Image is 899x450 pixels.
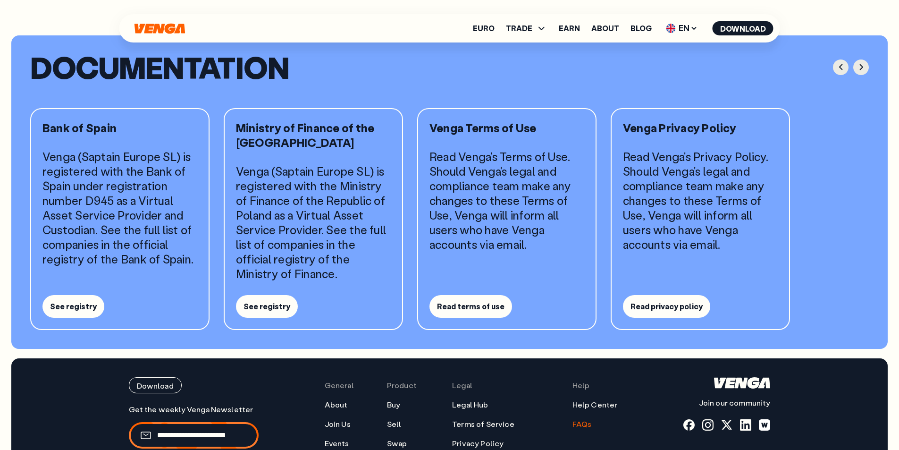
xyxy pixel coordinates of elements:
[721,419,732,431] a: x
[666,24,676,33] img: flag-uk
[30,54,288,80] h3: Documentation
[236,164,391,281] p: Venga (Saptain Europe SL) is registered with the Ministry of Finance of the Republic of Poland as...
[236,120,391,150] h5: Ministry of Finance of the [GEOGRAPHIC_DATA]
[572,381,590,391] span: Help
[630,25,652,32] a: Blog
[387,400,400,410] a: Buy
[452,381,472,391] span: Legal
[42,299,104,312] a: See registry
[740,419,751,431] a: linkedin
[134,23,186,34] svg: Home
[623,149,778,252] p: Read Venga's Privacy Policy. Should Venga's legal and compliance team make any changes to these T...
[713,21,773,35] button: Download
[325,439,349,449] a: Events
[42,120,197,135] h5: Bank of Spain
[325,381,354,391] span: General
[42,295,104,318] button: See registry
[325,400,348,410] a: About
[236,299,298,312] a: See registry
[429,149,584,252] p: Read Venga's Terms of Use. Should Venga's legal and compliance team make any changes to these Ter...
[129,377,182,393] button: Download
[452,400,488,410] a: Legal Hub
[452,439,504,449] a: Privacy Policy
[42,149,197,266] p: Venga (Saptain Europe SL) is registered with the Bank of Spain under registration number D945 as ...
[559,25,580,32] a: Earn
[473,25,495,32] a: Euro
[759,419,770,431] a: warpcast
[572,400,618,410] a: Help Center
[429,295,512,318] button: Read terms of use
[714,377,770,389] svg: Home
[702,419,714,431] a: instagram
[387,381,417,391] span: Product
[506,23,547,34] span: TRADE
[325,419,351,429] a: Join Us
[129,405,259,415] p: Get the weekly Venga Newsletter
[683,419,695,431] a: fb
[429,120,584,135] h5: Venga Terms of Use
[236,295,298,318] button: See registry
[129,377,259,393] a: Download
[623,295,710,318] button: Read privacy policy
[572,419,592,429] a: FAQs
[663,21,701,36] span: EN
[387,439,407,449] a: Swap
[387,419,402,429] a: Sell
[506,25,532,32] span: TRADE
[623,120,778,135] h5: Venga Privacy Policy
[623,299,710,312] a: Read privacy policy
[683,398,770,408] p: Join our community
[429,299,512,312] a: Read terms of use
[452,419,514,429] a: Terms of Service
[591,25,619,32] a: About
